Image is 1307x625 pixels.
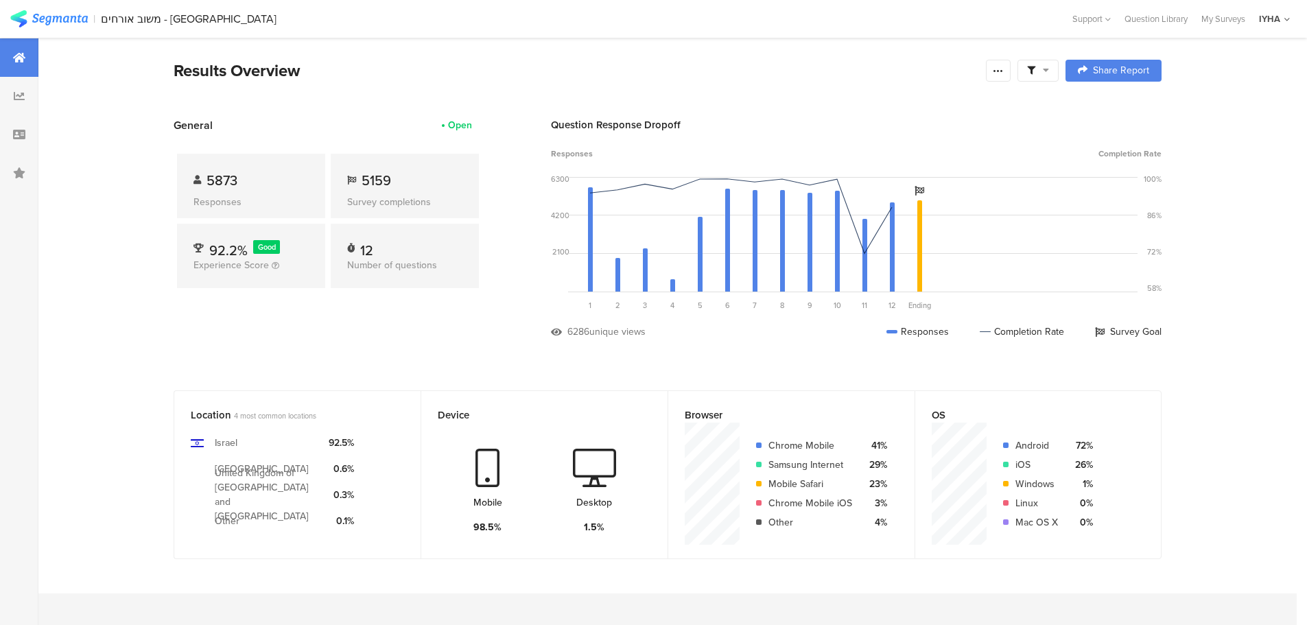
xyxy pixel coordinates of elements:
[438,408,628,423] div: Device
[362,170,391,191] span: 5159
[174,58,979,83] div: Results Overview
[1144,174,1162,185] div: 100%
[215,462,309,476] div: [GEOGRAPHIC_DATA]
[768,515,852,530] div: Other
[863,438,887,453] div: 41%
[808,300,812,311] span: 9
[1194,12,1252,25] a: My Surveys
[584,520,604,534] div: 1.5%
[207,170,237,191] span: 5873
[768,477,852,491] div: Mobile Safari
[215,514,239,528] div: Other
[215,436,237,450] div: Israel
[329,488,354,502] div: 0.3%
[834,300,841,311] span: 10
[1093,66,1149,75] span: Share Report
[360,240,373,254] div: 12
[863,477,887,491] div: 23%
[1069,496,1093,510] div: 0%
[174,117,213,133] span: General
[768,458,852,472] div: Samsung Internet
[932,408,1122,423] div: OS
[1069,477,1093,491] div: 1%
[906,300,933,311] div: Ending
[215,466,318,523] div: United Kingdom of [GEOGRAPHIC_DATA] and [GEOGRAPHIC_DATA]
[576,495,612,510] div: Desktop
[93,11,95,27] div: |
[1147,210,1162,221] div: 86%
[725,300,730,311] span: 6
[768,438,852,453] div: Chrome Mobile
[191,408,381,423] div: Location
[1072,8,1111,30] div: Support
[915,186,924,196] i: Survey Goal
[329,462,354,476] div: 0.6%
[670,300,674,311] span: 4
[1015,477,1058,491] div: Windows
[193,258,269,272] span: Experience Score
[551,174,569,185] div: 6300
[329,436,354,450] div: 92.5%
[698,300,703,311] span: 5
[473,520,502,534] div: 98.5%
[615,300,620,311] span: 2
[888,300,896,311] span: 12
[101,12,276,25] div: משוב אורחים - [GEOGRAPHIC_DATA]
[780,300,784,311] span: 8
[552,246,569,257] div: 2100
[1259,12,1280,25] div: IYHA
[1147,283,1162,294] div: 58%
[551,117,1162,132] div: Question Response Dropoff
[863,496,887,510] div: 3%
[863,458,887,472] div: 29%
[886,325,949,339] div: Responses
[448,118,472,132] div: Open
[643,300,647,311] span: 3
[347,258,437,272] span: Number of questions
[589,325,646,339] div: unique views
[1015,496,1058,510] div: Linux
[685,408,875,423] div: Browser
[551,148,593,160] span: Responses
[1147,246,1162,257] div: 72%
[551,210,569,221] div: 4200
[863,515,887,530] div: 4%
[329,514,354,528] div: 0.1%
[1069,515,1093,530] div: 0%
[234,410,316,421] span: 4 most common locations
[567,325,589,339] div: 6286
[193,195,309,209] div: Responses
[258,241,276,252] span: Good
[768,496,852,510] div: Chrome Mobile iOS
[347,195,462,209] div: Survey completions
[1118,12,1194,25] a: Question Library
[473,495,502,510] div: Mobile
[1015,438,1058,453] div: Android
[10,10,88,27] img: segmanta logo
[1015,515,1058,530] div: Mac OS X
[1098,148,1162,160] span: Completion Rate
[1015,458,1058,472] div: iOS
[1069,438,1093,453] div: 72%
[753,300,757,311] span: 7
[209,240,248,261] span: 92.2%
[1095,325,1162,339] div: Survey Goal
[862,300,867,311] span: 11
[589,300,591,311] span: 1
[980,325,1064,339] div: Completion Rate
[1069,458,1093,472] div: 26%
